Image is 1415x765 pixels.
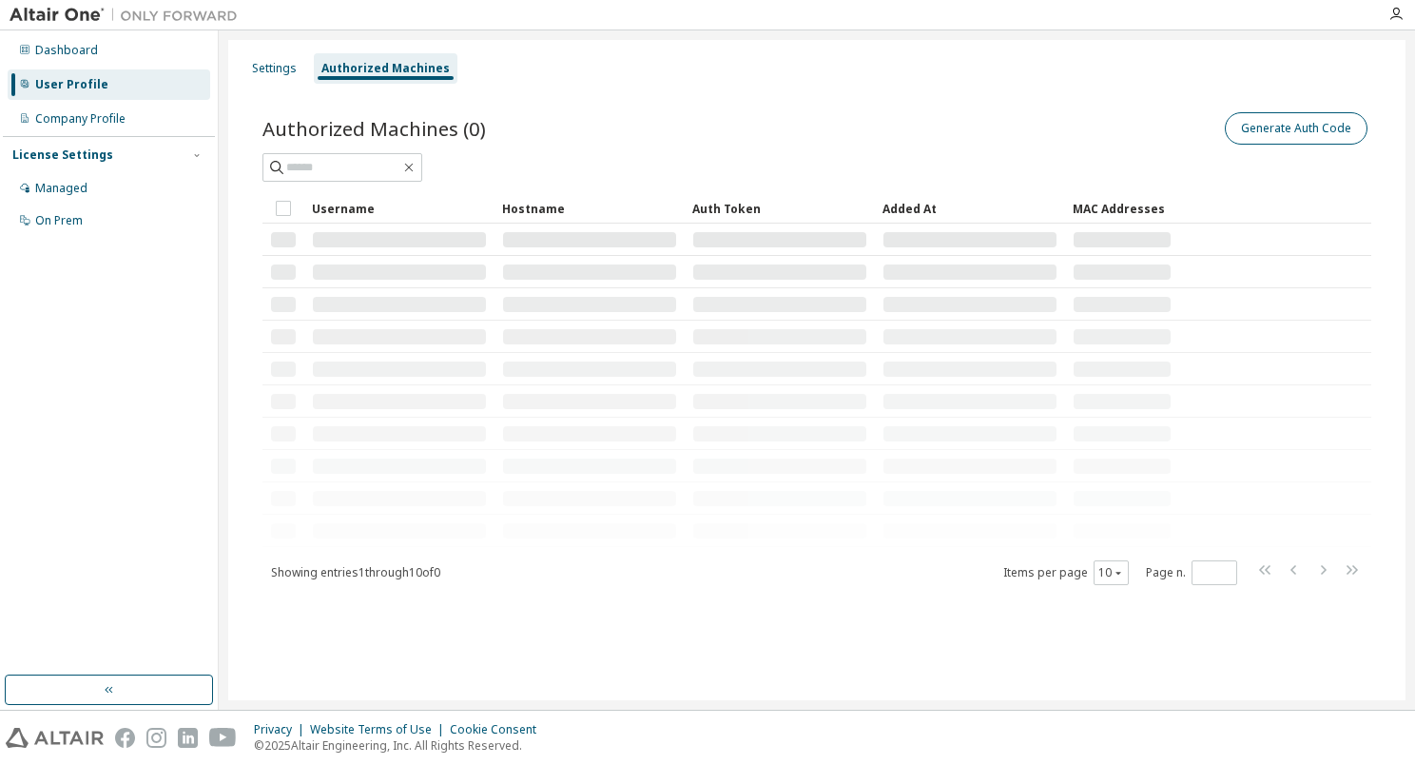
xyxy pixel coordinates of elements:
[312,193,487,224] div: Username
[254,737,548,754] p: © 2025 Altair Engineering, Inc. All Rights Reserved.
[1225,112,1367,145] button: Generate Auth Code
[115,728,135,748] img: facebook.svg
[321,61,450,76] div: Authorized Machines
[271,564,440,580] span: Showing entries 1 through 10 of 0
[35,43,98,58] div: Dashboard
[262,115,486,142] span: Authorized Machines (0)
[35,181,87,196] div: Managed
[1073,193,1172,224] div: MAC Addresses
[252,61,297,76] div: Settings
[502,193,677,224] div: Hostname
[12,147,113,163] div: License Settings
[254,722,310,737] div: Privacy
[35,111,126,127] div: Company Profile
[882,193,1057,224] div: Added At
[146,728,166,748] img: instagram.svg
[10,6,247,25] img: Altair One
[450,722,548,737] div: Cookie Consent
[6,728,104,748] img: altair_logo.svg
[35,77,108,92] div: User Profile
[1003,560,1129,585] span: Items per page
[310,722,450,737] div: Website Terms of Use
[1146,560,1237,585] span: Page n.
[35,213,83,228] div: On Prem
[1098,565,1124,580] button: 10
[692,193,867,224] div: Auth Token
[178,728,198,748] img: linkedin.svg
[209,728,237,748] img: youtube.svg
